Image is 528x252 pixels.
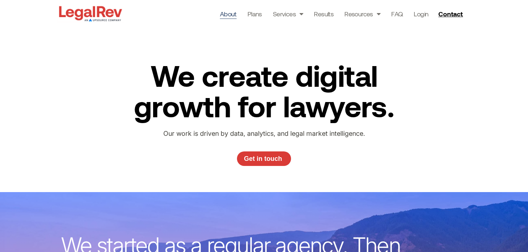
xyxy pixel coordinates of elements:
[220,9,237,19] a: About
[438,11,463,17] span: Contact
[144,128,384,139] p: Our work is driven by data, analytics, and legal market intelligence.
[119,60,409,121] h2: We create digital growth for lawyers.
[435,8,467,20] a: Contact
[314,9,333,19] a: Results
[414,9,428,19] a: Login
[247,9,262,19] a: Plans
[273,9,303,19] a: Services
[237,151,291,166] a: Get in touch
[391,9,403,19] a: FAQ
[220,9,429,19] nav: Menu
[244,155,282,162] span: Get in touch
[344,9,380,19] a: Resources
